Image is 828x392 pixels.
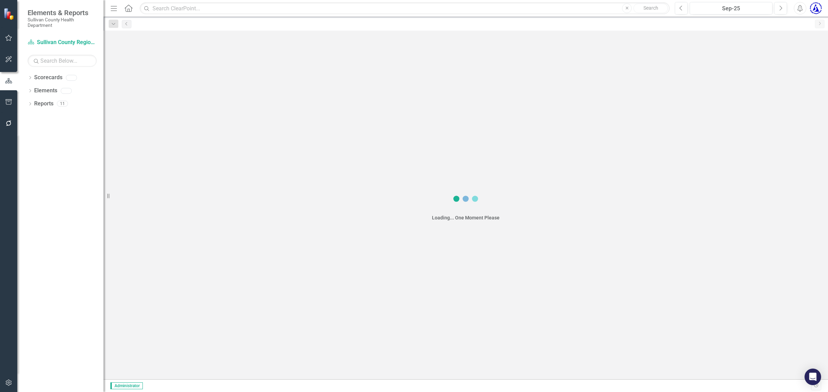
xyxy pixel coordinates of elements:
img: ClearPoint Strategy [3,8,16,20]
a: Reports [34,100,53,108]
img: Lynsey Gollehon [810,2,822,14]
div: 11 [57,101,68,107]
div: Sep-25 [692,4,770,13]
small: Sullivan County Health Department [28,17,97,28]
button: Sep-25 [690,2,772,14]
input: Search Below... [28,55,97,67]
span: Administrator [110,382,143,389]
a: Sullivan County Regional Health Department [28,39,97,47]
a: Elements [34,87,57,95]
div: Loading... One Moment Please [432,214,500,221]
a: Scorecards [34,74,62,82]
button: Search [633,3,668,13]
div: Open Intercom Messenger [805,369,821,385]
input: Search ClearPoint... [140,2,670,14]
span: Elements & Reports [28,9,97,17]
span: Search [643,5,658,11]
